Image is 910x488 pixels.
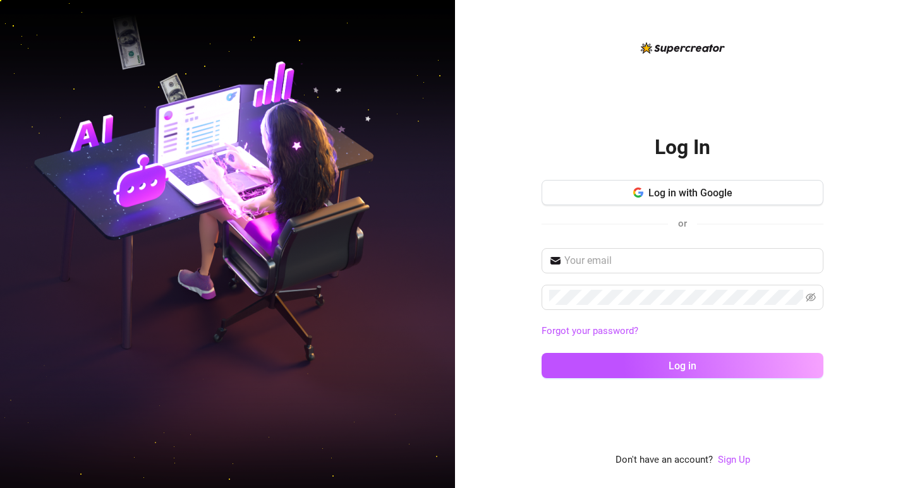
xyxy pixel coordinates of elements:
a: Forgot your password? [542,325,638,336]
a: Sign Up [718,454,750,465]
img: logo-BBDzfeDw.svg [641,42,725,54]
span: eye-invisible [806,292,816,302]
button: Log in [542,353,823,378]
input: Your email [564,253,816,268]
h2: Log In [655,134,710,160]
a: Sign Up [718,453,750,468]
a: Forgot your password? [542,324,823,339]
span: or [678,218,687,229]
span: Don't have an account? [616,453,713,468]
button: Log in with Google [542,180,823,205]
span: Log in with Google [648,187,732,199]
span: Log in [669,360,696,372]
